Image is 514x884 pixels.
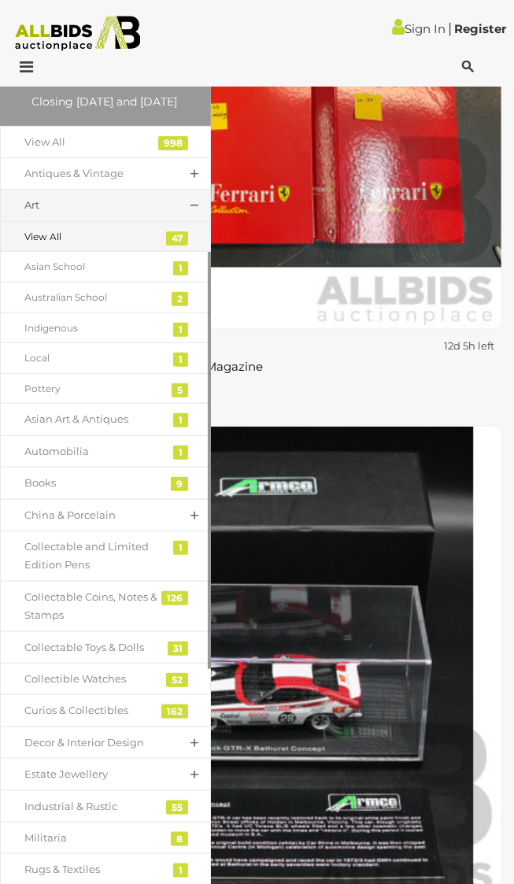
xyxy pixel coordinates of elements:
[24,638,163,657] div: Collectable Toys & Dolls
[171,477,188,491] div: 9
[24,860,163,878] div: Rugs & Textiles
[172,292,188,306] div: 2
[166,801,188,815] div: 55
[173,541,188,555] div: 1
[24,538,163,575] div: Collectable and Limited Edition Pens
[24,196,163,214] div: Art
[8,16,148,51] img: Allbids.com.au
[24,289,163,306] div: Australian School
[171,832,188,846] div: 8
[24,380,163,398] div: Pottery
[24,350,163,367] div: Local
[24,734,163,752] div: Decor & Interior Design
[166,231,188,246] div: 47
[166,673,188,687] div: 52
[24,258,163,276] div: Asian School
[392,21,446,36] a: Sign In
[173,446,188,460] div: 1
[24,410,163,428] div: Asian Art & Antiques
[24,765,163,783] div: Estate Jewellery
[173,413,188,427] div: 1
[12,357,502,374] h3: Five Albums of Ferrari Collection Magazine
[24,506,163,524] div: China & Porcelain
[448,20,452,37] span: |
[24,701,163,719] div: Curios & Collectibles
[24,165,163,183] div: Antiques & Vintage
[161,591,188,605] div: 126
[24,442,163,460] div: Automobilia
[445,339,495,352] strong: 12d 5h left
[24,474,163,492] div: Books
[172,383,188,398] div: 5
[24,670,163,688] div: Collectible Watches
[24,829,163,847] div: Militaria
[24,133,163,151] div: View All
[173,353,188,367] div: 1
[173,864,188,878] div: 1
[24,588,163,625] div: Collectable Coins, Notes & Stamps
[8,86,203,118] a: Closing [DATE] and [DATE]
[454,21,506,36] a: Register
[173,323,188,337] div: 1
[31,94,177,109] span: Closing [DATE] and [DATE]
[158,136,188,150] div: 998
[168,642,188,656] div: 31
[24,797,163,816] div: Industrial & Rustic
[24,228,163,246] div: View All
[24,320,163,337] div: Indigenous
[161,705,188,719] div: 162
[173,261,188,276] div: 1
